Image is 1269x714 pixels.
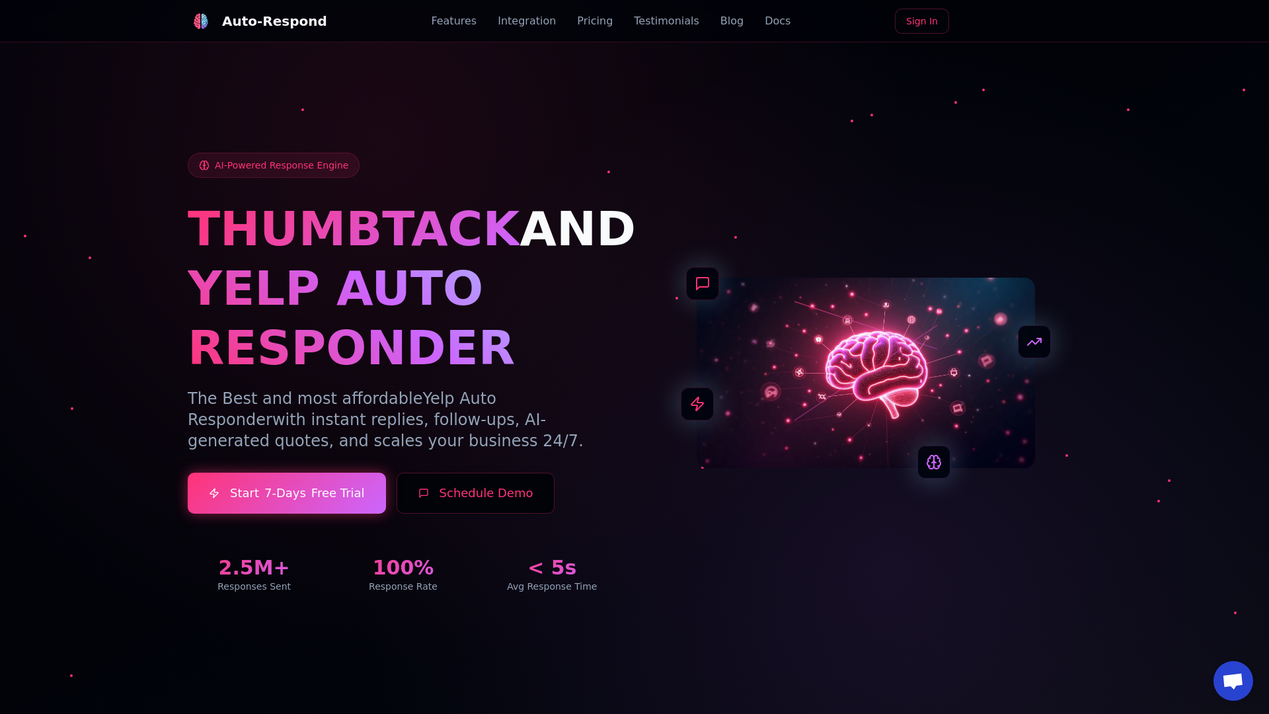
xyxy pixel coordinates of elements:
div: Response Rate [336,580,469,593]
button: Schedule Demo [397,473,555,514]
div: < 5s [486,556,619,580]
a: Testimonials [634,13,699,29]
a: Sign In [895,9,949,34]
img: Auto-Respond Logo [193,13,209,29]
div: Avg Response Time [486,580,619,593]
span: AND [519,201,636,257]
a: Integration [498,13,556,29]
span: AI-Powered Response Engine [215,159,348,172]
a: Auto-Respond LogoAuto-Respond [188,8,327,34]
span: Yelp Auto Responder [188,389,496,429]
span: 7-Days [264,484,306,502]
a: Blog [720,13,744,29]
div: Open chat [1213,661,1253,701]
iframe: Sign in with Google Button [953,7,1088,36]
span: THUMBTACK [188,201,519,257]
div: 100% [336,556,469,580]
p: The Best and most affordable with instant replies, follow-ups, AI-generated quotes, and scales yo... [188,388,619,452]
div: 2.5M+ [188,556,321,580]
a: Pricing [577,13,613,29]
a: Start7-DaysFree Trial [188,473,386,514]
img: AI Neural Network Brain [697,278,1035,468]
a: Docs [765,13,790,29]
h1: YELP AUTO RESPONDER [188,258,619,377]
div: Auto-Respond [222,12,327,30]
div: Responses Sent [188,580,321,593]
a: Features [431,13,477,29]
